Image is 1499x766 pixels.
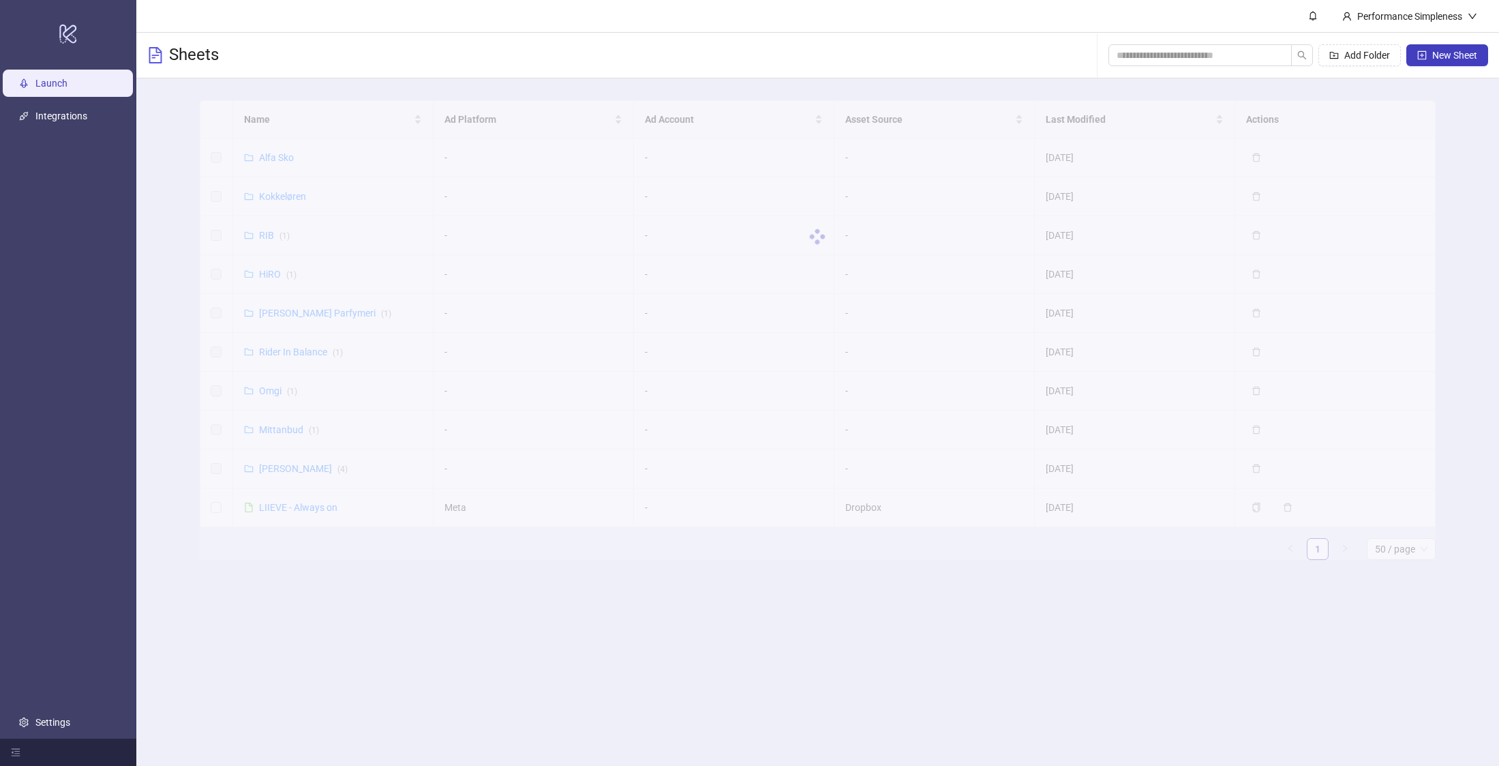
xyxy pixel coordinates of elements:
span: search [1297,50,1307,60]
h3: Sheets [169,44,219,66]
span: down [1468,12,1477,21]
span: Add Folder [1344,50,1390,61]
span: user [1342,12,1352,21]
button: Add Folder [1318,44,1401,66]
div: Performance Simpleness [1352,9,1468,24]
span: menu-fold [11,748,20,757]
span: file-text [147,47,164,63]
a: Launch [35,78,67,89]
span: plus-square [1417,50,1427,60]
span: folder-add [1329,50,1339,60]
a: Settings [35,717,70,728]
a: Integrations [35,111,87,121]
button: New Sheet [1406,44,1488,66]
span: New Sheet [1432,50,1477,61]
span: bell [1308,11,1318,20]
